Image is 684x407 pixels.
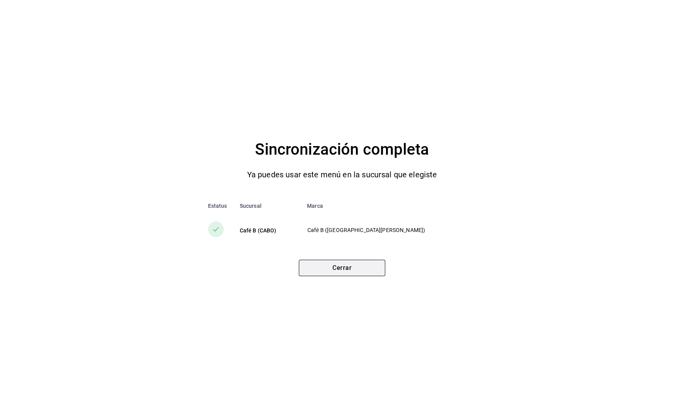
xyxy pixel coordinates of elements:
p: Ya puedes usar este menú en la sucursal que elegiste [247,168,437,181]
th: Estatus [196,196,233,215]
h4: Sincronización completa [255,137,429,162]
p: Café B ([GEOGRAPHIC_DATA][PERSON_NAME]) [307,226,476,234]
button: Cerrar [299,260,385,276]
div: Café B (CABO) [240,227,294,234]
th: Sucursal [233,196,301,215]
th: Marca [301,196,489,215]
